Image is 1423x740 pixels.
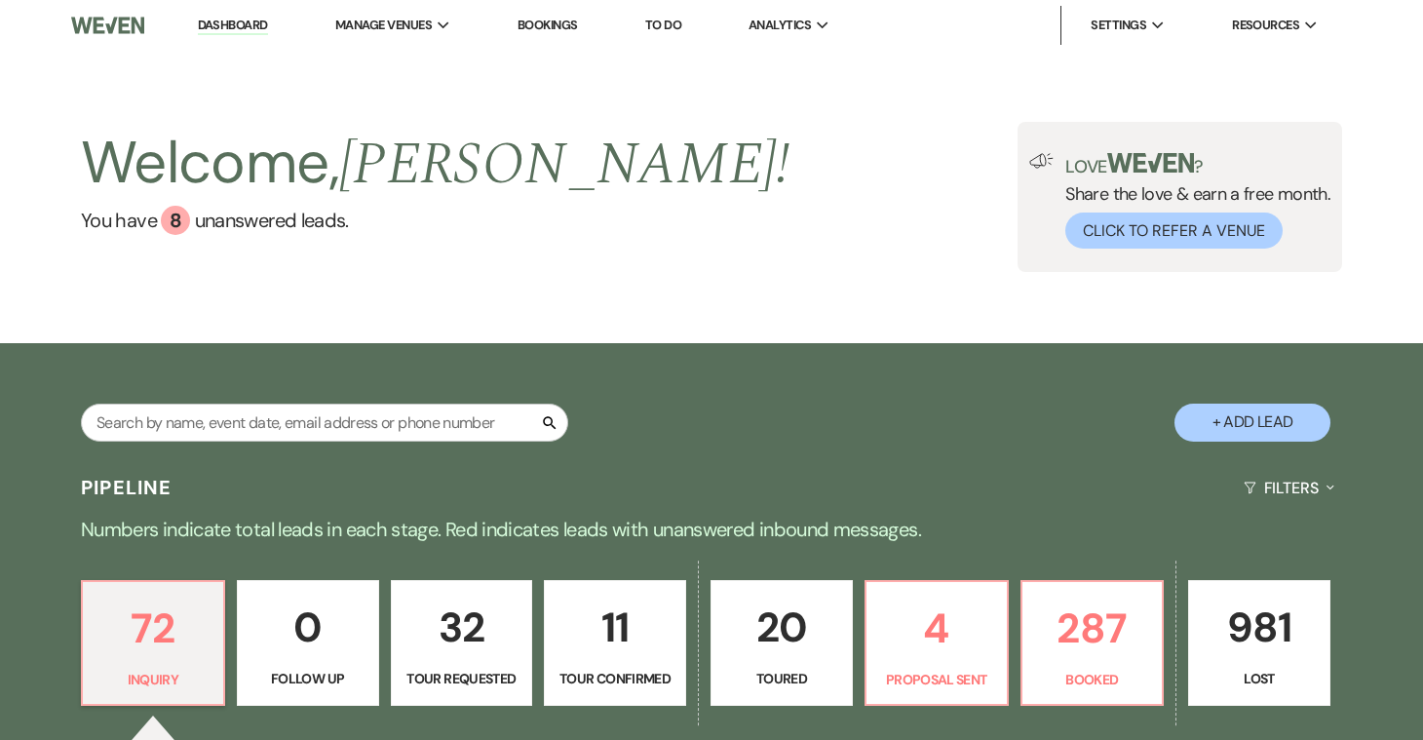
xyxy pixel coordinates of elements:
[10,514,1413,545] p: Numbers indicate total leads in each stage. Red indicates leads with unanswered inbound messages.
[878,596,995,661] p: 4
[557,668,673,689] p: Tour Confirmed
[71,5,144,46] img: Weven Logo
[95,669,212,690] p: Inquiry
[198,17,268,35] a: Dashboard
[250,595,366,660] p: 0
[1201,595,1318,660] p: 981
[1107,153,1194,173] img: weven-logo-green.svg
[1091,16,1146,35] span: Settings
[711,580,853,707] a: 20Toured
[81,580,225,707] a: 72Inquiry
[1020,580,1165,707] a: 287Booked
[404,668,520,689] p: Tour Requested
[81,404,568,442] input: Search by name, event date, email address or phone number
[1034,596,1151,661] p: 287
[518,17,578,33] a: Bookings
[339,120,789,210] span: [PERSON_NAME] !
[645,17,681,33] a: To Do
[723,668,840,689] p: Toured
[1236,462,1342,514] button: Filters
[161,206,190,235] div: 8
[557,595,673,660] p: 11
[1174,404,1330,442] button: + Add Lead
[1029,153,1054,169] img: loud-speaker-illustration.svg
[1054,153,1330,249] div: Share the love & earn a free month.
[95,596,212,661] p: 72
[250,668,366,689] p: Follow Up
[81,122,789,206] h2: Welcome,
[237,580,379,707] a: 0Follow Up
[1065,153,1330,175] p: Love ?
[1201,668,1318,689] p: Lost
[1065,213,1283,249] button: Click to Refer a Venue
[749,16,811,35] span: Analytics
[544,580,686,707] a: 11Tour Confirmed
[865,580,1009,707] a: 4Proposal Sent
[1232,16,1299,35] span: Resources
[1034,669,1151,690] p: Booked
[81,206,789,235] a: You have 8 unanswered leads.
[878,669,995,690] p: Proposal Sent
[391,580,533,707] a: 32Tour Requested
[404,595,520,660] p: 32
[81,474,173,501] h3: Pipeline
[1188,580,1330,707] a: 981Lost
[335,16,432,35] span: Manage Venues
[723,595,840,660] p: 20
